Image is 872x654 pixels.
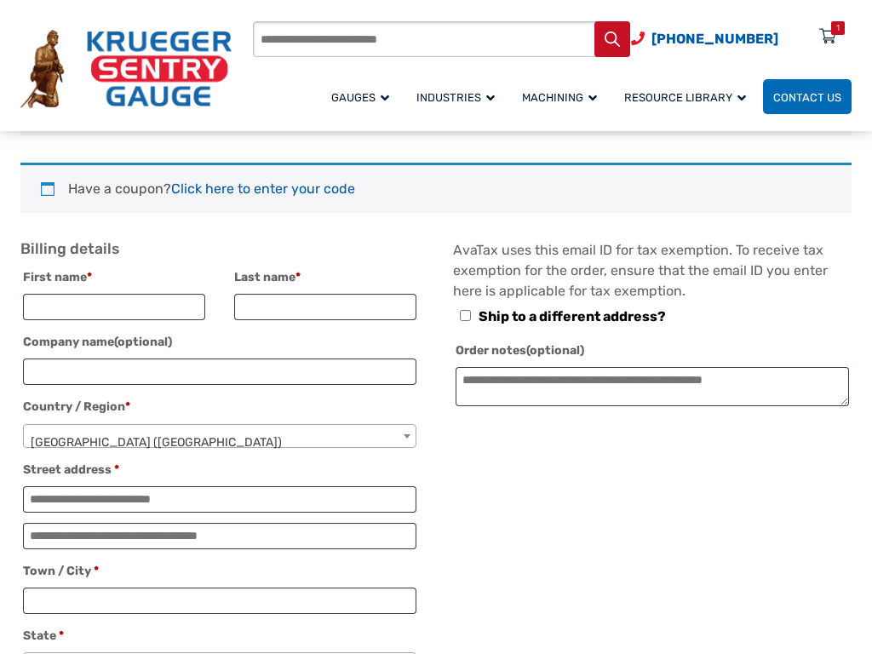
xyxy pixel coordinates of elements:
a: Contact Us [763,79,852,114]
span: Resource Library [624,91,746,104]
span: (optional) [526,343,584,358]
label: Last name [234,266,416,290]
label: Company name [23,330,416,354]
label: Order notes [456,339,849,363]
span: Contact Us [773,91,841,104]
input: Ship to a different address? [460,310,471,321]
a: Enter your coupon code [171,181,355,197]
span: Machining [522,91,597,104]
label: State [23,624,416,648]
a: Phone Number (920) 434-8860 [631,28,778,49]
div: 1 [836,21,840,35]
label: Street address [23,458,416,482]
span: [PHONE_NUMBER] [651,31,778,47]
span: United States (US) [24,425,416,461]
a: Machining [512,77,614,117]
span: Gauges [331,91,389,104]
div: Have a coupon? [20,163,852,213]
span: Ship to a different address? [479,308,666,324]
div: AvaTax uses this email ID for tax exemption. To receive tax exemption for the order, ensure that ... [453,240,852,414]
label: Country / Region [23,395,416,419]
label: Town / City [23,559,416,583]
span: (optional) [114,335,172,349]
a: Resource Library [614,77,763,117]
span: Country / Region [23,424,416,448]
label: First name [23,266,205,290]
span: Industries [416,91,495,104]
h3: Billing details [20,240,419,259]
a: Industries [406,77,512,117]
img: Krueger Sentry Gauge [20,30,232,108]
a: Gauges [321,77,406,117]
